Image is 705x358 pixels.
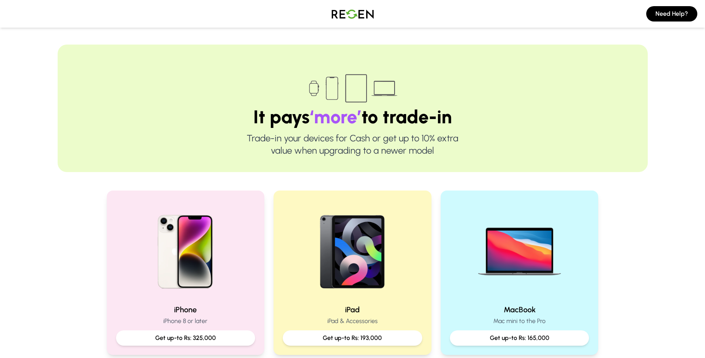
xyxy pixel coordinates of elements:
[82,108,623,126] h1: It pays to trade-in
[283,304,422,315] h2: iPad
[303,200,401,298] img: iPad
[116,304,255,315] h2: iPhone
[326,3,380,25] img: Logo
[470,200,569,298] img: MacBook
[456,333,583,343] p: Get up-to Rs: 165,000
[646,6,697,22] button: Need Help?
[82,132,623,157] p: Trade-in your devices for Cash or get up to 10% extra value when upgrading to a newer model
[450,304,589,315] h2: MacBook
[289,333,416,343] p: Get up-to Rs: 193,000
[283,317,422,326] p: iPad & Accessories
[136,200,235,298] img: iPhone
[310,106,362,128] span: ‘more’
[116,317,255,326] p: iPhone 8 or later
[450,317,589,326] p: Mac mini to the Pro
[305,69,401,108] img: Trade-in devices
[122,333,249,343] p: Get up-to Rs: 325,000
